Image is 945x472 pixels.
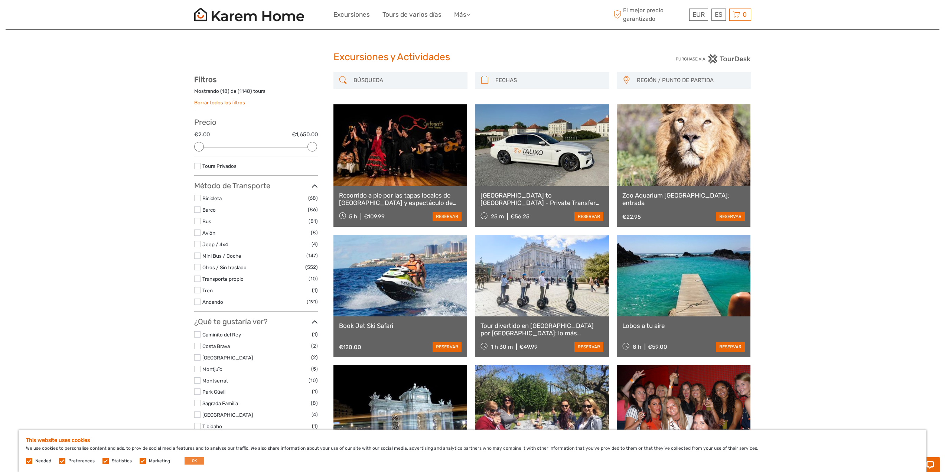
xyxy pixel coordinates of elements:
span: (8) [311,399,318,407]
a: Bicicleta [202,195,222,201]
span: (68) [308,194,318,202]
a: Park Güell [202,389,225,395]
a: Book Jet Ski Safari [339,322,462,329]
h1: Excursiones y Actividades [333,51,612,63]
a: reservar [574,212,603,221]
div: €49.99 [519,344,538,350]
h5: This website uses cookies [26,437,919,443]
a: Mini Bus / Coche [202,253,241,259]
label: 18 [222,88,228,95]
div: We use cookies to personalise content and ads, to provide social media features and to analyse ou... [19,430,926,472]
button: REGIÓN / PUNTO DE PARTIDA [633,74,747,87]
strong: Filtros [194,75,216,84]
label: Statistics [112,458,132,464]
label: €2.00 [194,131,210,139]
a: Otros / Sin traslado [202,264,247,270]
button: OK [185,457,204,465]
span: (2) [311,342,318,350]
a: Tours de varios días [382,9,441,20]
div: €109.99 [364,213,385,220]
img: Karem Home [194,6,304,24]
span: 8 h [633,344,641,350]
a: Sagrada Familia [202,400,238,406]
a: Montjuïc [202,366,222,372]
span: (1) [312,330,318,339]
p: Chat now [10,13,84,19]
span: El mejor precio garantizado [612,6,687,23]
span: (1) [312,286,318,294]
span: (1) [312,387,318,396]
a: Tren [202,287,213,293]
a: Bus [202,218,211,224]
span: (2) [311,353,318,362]
span: (10) [309,274,318,283]
span: 1 h 30 m [491,344,513,350]
a: reservar [716,212,745,221]
div: €22.95 [622,214,641,220]
span: 0 [742,11,748,18]
a: Tour divertido en [GEOGRAPHIC_DATA] por [GEOGRAPHIC_DATA]: lo más destacado [PERSON_NAME] antiguo... [480,322,603,337]
span: (1) [312,422,318,430]
span: 5 h [349,213,357,220]
a: Excursiones [333,9,370,20]
a: Zoo Aquarium [GEOGRAPHIC_DATA]: entrada [622,192,745,207]
a: [GEOGRAPHIC_DATA] [202,412,253,418]
h3: Precio [194,118,318,127]
label: €1,650.00 [292,131,318,139]
div: €59.00 [648,344,667,350]
span: (552) [305,263,318,271]
input: FECHAS [492,74,606,87]
a: Costa Brava [202,343,230,349]
h3: ¿Qué te gustaría ver? [194,317,318,326]
label: Needed [35,458,51,464]
a: Borrar todos los filtros [194,100,245,105]
a: Jeep / 4x4 [202,241,228,247]
a: Transporte propio [202,276,244,282]
span: (191) [307,297,318,306]
a: [GEOGRAPHIC_DATA] [202,355,253,361]
div: ES [711,9,726,21]
span: 25 m [491,213,504,220]
div: €120.00 [339,344,361,351]
label: Marketing [149,458,170,464]
a: reservar [716,342,745,352]
a: Montserrat [202,378,228,384]
a: Lobos a tu aire [622,322,745,329]
a: Tibidabo [202,423,222,429]
label: Preferences [68,458,95,464]
span: (10) [309,376,318,385]
img: PurchaseViaTourDesk.png [675,54,751,64]
button: Open LiveChat chat widget [85,12,94,20]
span: (147) [306,251,318,260]
a: Caminito del Rey [202,332,241,338]
a: Recorrido a pie por las tapas locales de [GEOGRAPHIC_DATA] y espectáculo de flamenco [339,192,462,207]
label: 1148 [239,88,250,95]
a: reservar [433,212,462,221]
h3: Método de Transporte [194,181,318,190]
a: [GEOGRAPHIC_DATA] to [GEOGRAPHIC_DATA] - Private Transfer (MAD) [480,192,603,207]
div: €56.25 [511,213,529,220]
span: (81) [309,217,318,225]
span: (4) [312,240,318,248]
span: (86) [308,205,318,214]
input: BÚSQUEDA [351,74,464,87]
a: reservar [433,342,462,352]
a: Más [454,9,470,20]
a: Andando [202,299,223,305]
a: reservar [574,342,603,352]
a: Avión [202,230,215,236]
a: Tours Privados [202,163,237,169]
span: (5) [311,365,318,373]
a: Barco [202,207,216,213]
div: Mostrando ( ) de ( ) tours [194,88,318,99]
span: (4) [312,410,318,419]
span: (8) [311,228,318,237]
span: EUR [693,11,705,18]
